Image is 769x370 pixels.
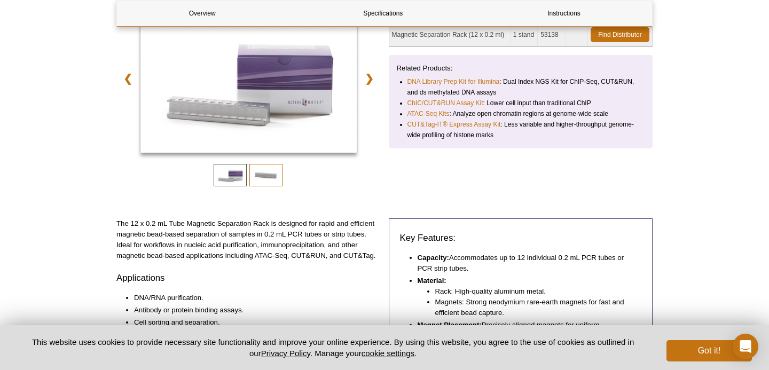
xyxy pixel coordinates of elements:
p: The 12 x 0.2 mL Tube Magnetic Separation Rack is designed for rapid and efficient magnetic bead-b... [116,218,381,261]
li: Rack: High-quality aluminum metal. [435,286,631,297]
li: Cell sorting and separation. [134,317,370,328]
li: DNA/RNA purification. [134,293,370,303]
div: Open Intercom Messenger [733,334,758,359]
a: Magnetic Rack [140,9,357,156]
p: This website uses cookies to provide necessary site functionality and improve your online experie... [17,336,649,359]
a: Instructions [478,1,649,26]
li: Antibody or protein binding assays. [134,305,370,316]
td: 1 stand [511,23,538,46]
a: DNA Library Prep Kit for Illumina [407,76,500,87]
a: ❮ [116,66,139,91]
a: ChIC/CUT&RUN Assay Kit [407,98,483,108]
strong: Capacity: [418,254,449,262]
a: Overview [117,1,287,26]
li: Accommodates up to 12 individual 0.2 mL PCR tubes or PCR strip tubes. [418,253,631,274]
li: : Lower cell input than traditional ChIP [407,98,635,108]
td: Magnetic Separation Rack (12 x 0.2 ml) [389,23,511,46]
a: ❯ [358,66,381,91]
a: Specifications [298,1,468,26]
p: Related Products: [397,63,645,74]
h3: Applications [116,272,381,285]
li: : Dual Index NGS Kit for ChIP-Seq, CUT&RUN, and ds methylated DNA assays [407,76,635,98]
a: ATAC-Seq Kits [407,108,450,119]
li: : Less variable and higher-throughput genome-wide profiling of histone marks [407,119,635,140]
a: Privacy Policy [261,349,310,358]
li: : Analyze open chromatin regions at genome-wide scale [407,108,635,119]
button: Got it! [666,340,752,361]
button: cookie settings [362,349,414,358]
a: Find Distributor [591,27,649,42]
img: Magnetic Rack [140,9,357,153]
li: Precisely aligned magnets for uniform separation. [418,320,631,341]
strong: Magnet Placement: [418,321,482,329]
h3: Key Features: [400,232,642,245]
li: Magnets: Strong neodymium rare-earth magnets for fast and efficient bead capture. [435,297,631,318]
strong: Material: [418,277,446,285]
td: 53138 [538,23,566,46]
a: CUT&Tag-IT® Express Assay Kit [407,119,501,130]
